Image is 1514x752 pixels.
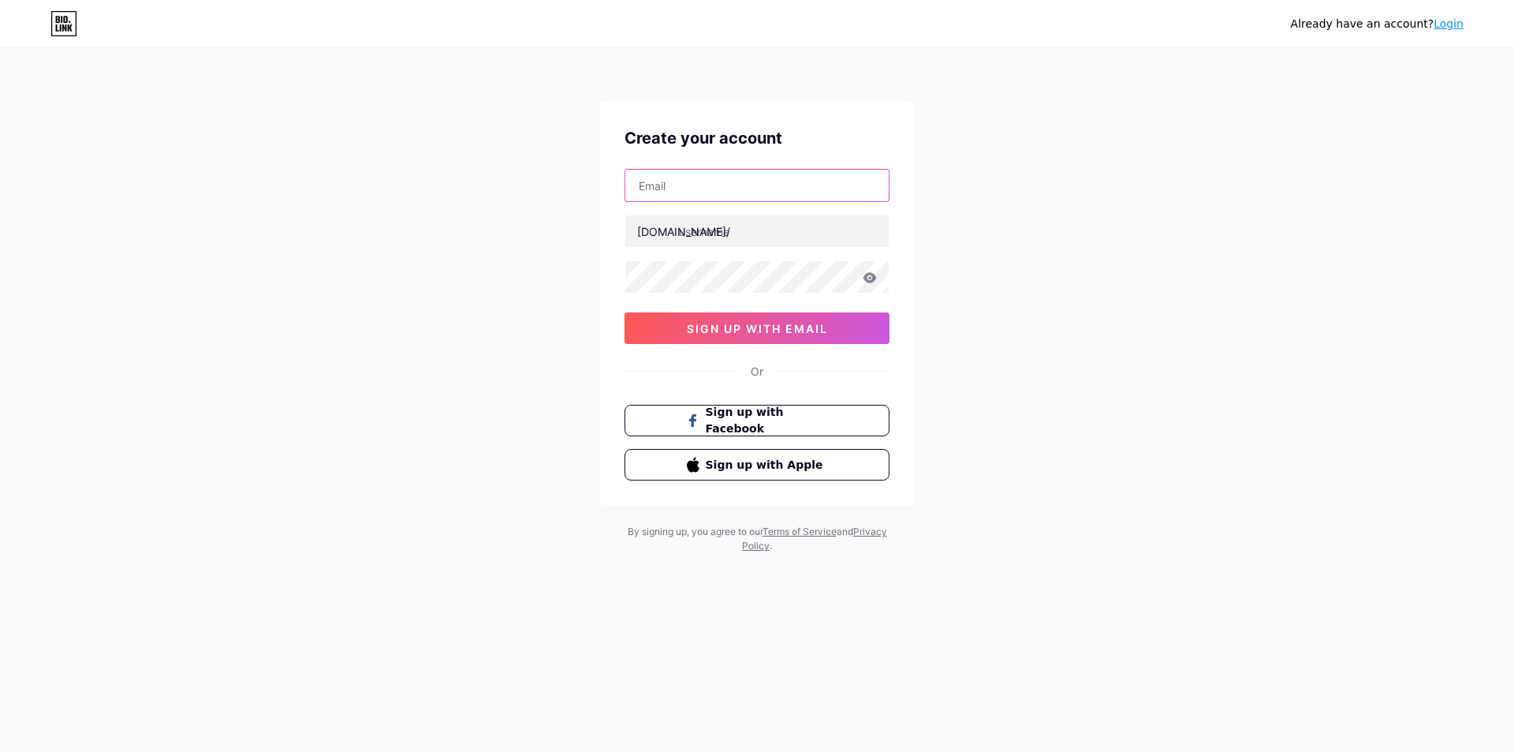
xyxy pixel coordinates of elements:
span: Sign up with Apple [706,457,828,473]
a: Terms of Service [763,526,837,537]
span: sign up with email [687,322,828,335]
div: Or [751,363,763,380]
div: [DOMAIN_NAME]/ [637,223,730,240]
a: Login [1434,17,1464,30]
div: Create your account [625,126,889,150]
input: Email [625,170,889,201]
div: By signing up, you agree to our and . [623,525,891,553]
button: Sign up with Facebook [625,405,889,436]
button: sign up with email [625,312,889,344]
input: username [625,215,889,247]
button: Sign up with Apple [625,449,889,481]
div: Already have an account? [1291,16,1464,32]
span: Sign up with Facebook [706,404,828,437]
